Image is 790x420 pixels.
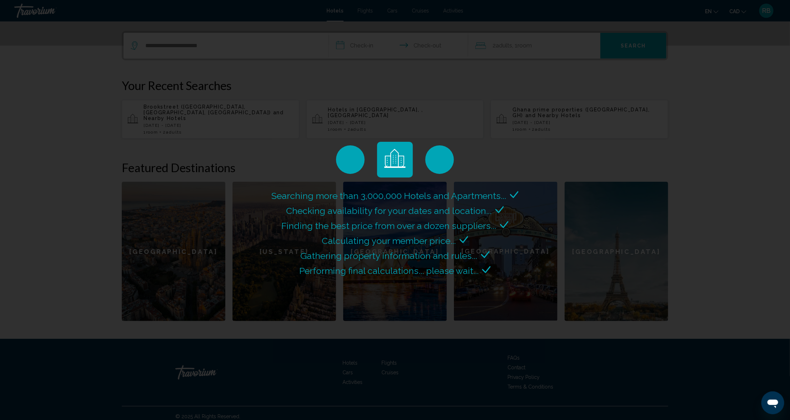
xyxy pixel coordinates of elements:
[272,190,506,201] span: Searching more than 3,000,000 Hotels and Apartments...
[299,265,479,276] span: Performing final calculations... please wait...
[286,205,492,216] span: Checking availability for your dates and location...
[761,391,784,414] iframe: Button to launch messaging window
[282,220,496,231] span: Finding the best price from over a dozen suppliers...
[322,235,456,246] span: Calculating your member price...
[301,250,477,261] span: Gathering property information and rules...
